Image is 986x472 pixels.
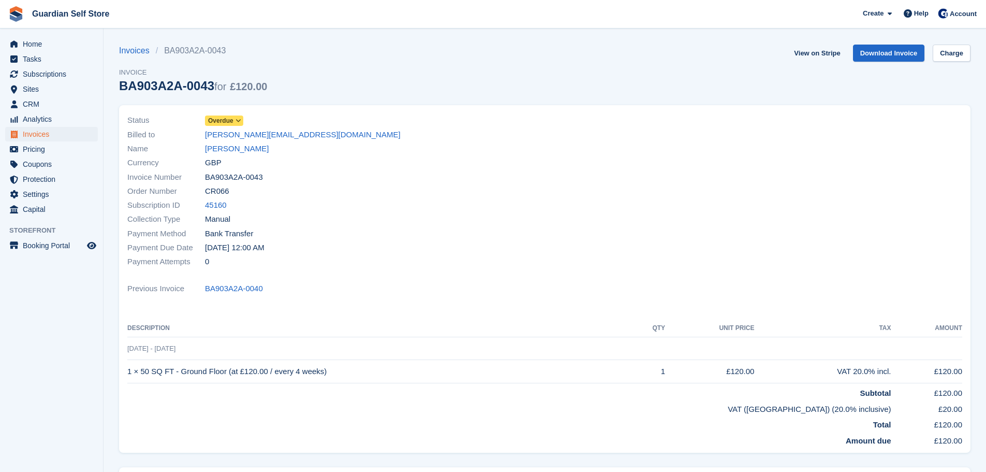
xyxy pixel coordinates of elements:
[665,320,754,337] th: Unit Price
[23,82,85,96] span: Sites
[5,112,98,126] a: menu
[933,45,970,62] a: Charge
[5,172,98,187] a: menu
[205,157,222,169] span: GBP
[950,9,977,19] span: Account
[127,129,205,141] span: Billed to
[205,256,209,268] span: 0
[860,389,891,397] strong: Subtotal
[127,283,205,295] span: Previous Invoice
[5,67,98,81] a: menu
[873,420,891,429] strong: Total
[790,45,844,62] a: View on Stripe
[23,172,85,187] span: Protection
[127,171,205,183] span: Invoice Number
[891,320,962,337] th: Amount
[127,157,205,169] span: Currency
[23,37,85,51] span: Home
[119,45,156,57] a: Invoices
[891,383,962,399] td: £120.00
[205,129,401,141] a: [PERSON_NAME][EMAIL_ADDRESS][DOMAIN_NAME]
[119,79,267,93] div: BA903A2A-0043
[5,97,98,111] a: menu
[5,202,98,217] a: menu
[5,142,98,156] a: menu
[127,345,175,352] span: [DATE] - [DATE]
[205,283,263,295] a: BA903A2A-0040
[633,360,666,383] td: 1
[214,81,226,92] span: for
[119,67,267,78] span: Invoice
[5,187,98,202] a: menu
[230,81,267,92] span: £120.00
[938,8,948,19] img: Tom Scott
[5,52,98,66] a: menu
[23,67,85,81] span: Subscriptions
[5,127,98,141] a: menu
[9,225,103,236] span: Storefront
[205,228,253,240] span: Bank Transfer
[127,115,205,126] span: Status
[127,185,205,197] span: Order Number
[127,228,205,240] span: Payment Method
[23,112,85,126] span: Analytics
[205,143,269,155] a: [PERSON_NAME]
[8,6,24,22] img: stora-icon-8386f47178a22dfd0bd8f6a31ec36ba5ce8667c1dd55bd0f319d3a0aa187defe.svg
[127,213,205,225] span: Collection Type
[205,199,227,211] a: 45160
[127,256,205,268] span: Payment Attempts
[23,127,85,141] span: Invoices
[208,116,233,125] span: Overdue
[891,399,962,416] td: £20.00
[5,37,98,51] a: menu
[754,320,891,337] th: Tax
[23,52,85,66] span: Tasks
[85,239,98,252] a: Preview store
[5,238,98,253] a: menu
[5,157,98,171] a: menu
[891,360,962,383] td: £120.00
[754,366,891,378] div: VAT 20.0% incl.
[127,242,205,254] span: Payment Due Date
[205,115,243,126] a: Overdue
[23,202,85,217] span: Capital
[23,238,85,253] span: Booking Portal
[23,142,85,156] span: Pricing
[23,97,85,111] span: CRM
[119,45,267,57] nav: breadcrumbs
[127,320,633,337] th: Description
[205,213,230,225] span: Manual
[127,360,633,383] td: 1 × 50 SQ FT - Ground Floor (at £120.00 / every 4 weeks)
[633,320,666,337] th: QTY
[127,399,891,416] td: VAT ([GEOGRAPHIC_DATA]) (20.0% inclusive)
[863,8,884,19] span: Create
[891,431,962,447] td: £120.00
[127,199,205,211] span: Subscription ID
[28,5,113,22] a: Guardian Self Store
[23,157,85,171] span: Coupons
[205,171,263,183] span: BA903A2A-0043
[891,415,962,431] td: £120.00
[127,143,205,155] span: Name
[853,45,925,62] a: Download Invoice
[846,436,891,445] strong: Amount due
[914,8,929,19] span: Help
[205,242,264,254] time: 2025-08-12 23:00:00 UTC
[665,360,754,383] td: £120.00
[205,185,229,197] span: CR066
[23,187,85,202] span: Settings
[5,82,98,96] a: menu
